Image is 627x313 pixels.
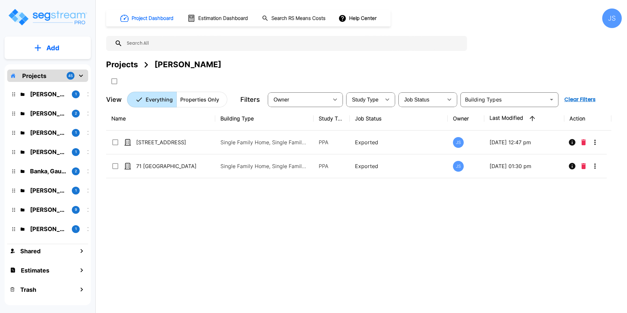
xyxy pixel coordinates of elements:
p: Single Family Home, Single Family Home Site [220,138,309,146]
button: Delete [579,160,588,173]
button: Info [566,160,579,173]
p: Steele, Charles [30,225,67,233]
button: Open [547,95,556,104]
input: Search All [122,36,464,51]
h1: Search RS Means Costs [271,15,326,22]
th: Building Type [215,107,313,131]
button: Clear Filters [562,93,598,106]
p: Everything [146,96,173,103]
p: [DATE] 12:47 pm [490,138,559,146]
th: Name [106,107,215,131]
p: 1 [75,91,77,97]
div: [PERSON_NAME] [154,59,221,70]
button: Add [5,39,91,57]
div: JS [453,161,464,172]
p: View [106,95,122,104]
div: Platform [127,92,227,107]
p: 9 [75,207,77,212]
div: Select [400,90,443,109]
button: More-Options [588,160,602,173]
div: JS [453,137,464,148]
h1: Project Dashboard [132,15,173,22]
th: Job Status [350,107,448,131]
th: Action [564,107,612,131]
p: 1 [75,130,77,135]
p: 2 [75,168,77,174]
p: 45 [68,73,73,79]
button: SelectAll [108,75,121,88]
h1: Estimates [21,266,49,275]
p: PPA [319,138,345,146]
button: Project Dashboard [118,11,177,25]
p: 71 [GEOGRAPHIC_DATA] [136,162,201,170]
p: Exported [355,162,443,170]
p: Zaheer, Khurram [30,205,67,214]
p: 1 [75,226,77,232]
button: Search RS Means Costs [259,12,329,25]
button: Everything [127,92,177,107]
input: Building Types [462,95,546,104]
button: Help Center [337,12,379,24]
p: [STREET_ADDRESS] [136,138,201,146]
th: Last Modified [484,107,564,131]
p: Hasimi, Daniel [30,186,67,195]
p: Properties Only [180,96,219,103]
p: Projects [22,71,46,80]
p: 2 [75,111,77,116]
p: Anderson, Michele [30,128,67,137]
h1: Estimation Dashboard [198,15,248,22]
h1: Shared [20,247,40,256]
div: Projects [106,59,138,70]
th: Owner [448,107,484,131]
img: Logo [8,8,88,26]
p: Filters [240,95,260,104]
p: Exported [355,138,443,146]
p: Add [46,43,59,53]
button: Info [566,136,579,149]
div: Select [347,90,381,109]
p: Banka, Gaurav & Lori [30,167,67,176]
p: 1 [75,149,77,155]
p: Elmashat, Ashraf [30,109,67,118]
p: Bholat, Sauda [30,90,67,99]
th: Study Type [313,107,350,131]
p: PPA [319,162,345,170]
button: More-Options [588,136,602,149]
span: Study Type [352,97,378,102]
p: Single Family Home, Single Family Home Site [220,162,309,170]
button: Properties Only [176,92,227,107]
span: Job Status [404,97,429,102]
div: Select [269,90,329,109]
button: Delete [579,136,588,149]
p: [DATE] 01:30 pm [490,162,559,170]
span: Owner [274,97,289,102]
p: Shah, Vikas [30,148,67,156]
h1: Trash [20,285,36,294]
div: JS [602,8,622,28]
p: 1 [75,188,77,193]
button: Estimation Dashboard [185,11,251,25]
